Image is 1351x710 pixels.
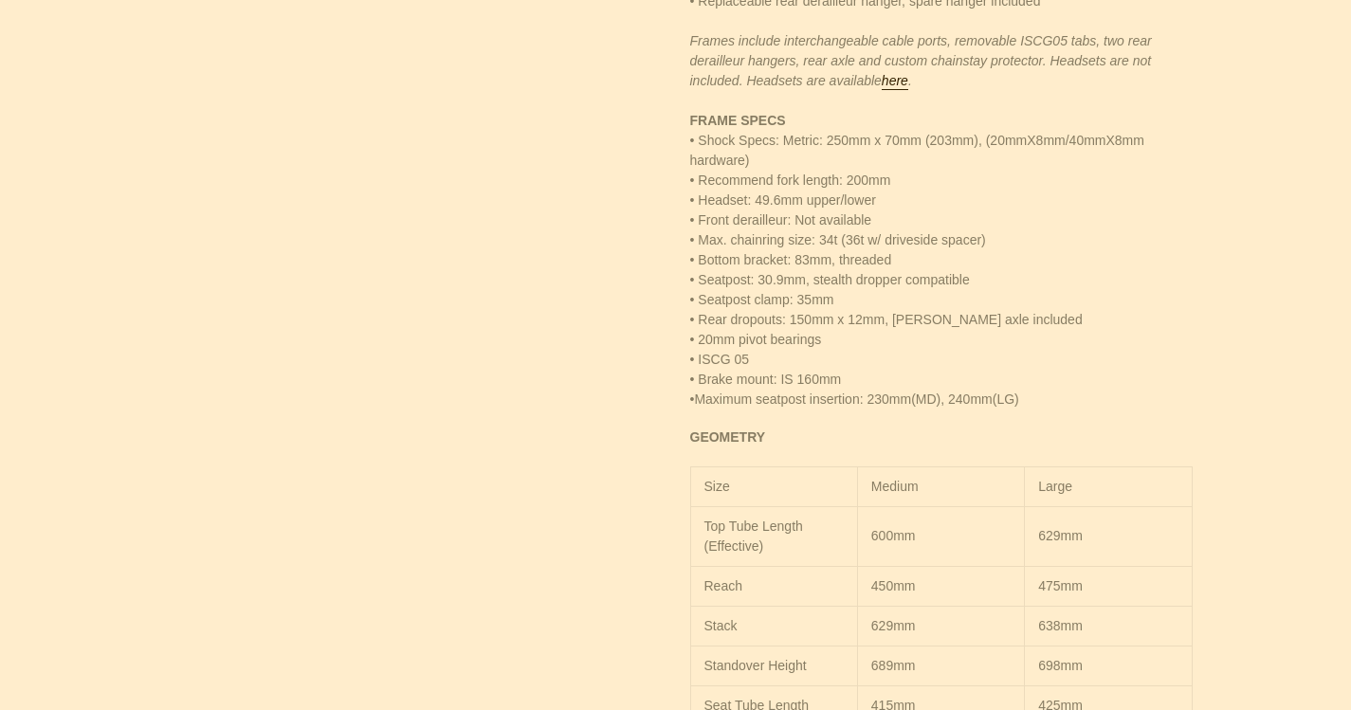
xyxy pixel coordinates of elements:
span: Maximum seatpost insertion: 230mm(MD), 240mm(LG) [694,391,1018,407]
span: • Max. chainring size: 34t (36t w/ driveside spacer) [690,232,986,247]
span: 689mm [871,658,916,673]
span: 629mm [1038,528,1083,543]
span: 698mm [1038,658,1083,673]
span: Large [1038,479,1072,494]
span: Top Tube Length (Effective) [704,519,803,554]
strong: GEOMETRY [690,429,766,445]
a: here [882,73,908,90]
span: 450mm [871,578,916,593]
span: Standover Height [704,658,807,673]
span: 629mm [871,618,916,633]
span: 600mm [871,528,916,543]
span: Reach [704,578,742,593]
strong: FRAME SPECS [690,113,786,128]
em: Frames include interchangeable cable ports, removable ISCG05 tabs, two rear derailleur hangers, r... [690,33,1152,90]
span: 475mm [1038,578,1083,593]
span: Stack [704,618,738,633]
span: 638mm [1038,618,1083,633]
span: Size [704,479,730,494]
span: Medium [871,479,919,494]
